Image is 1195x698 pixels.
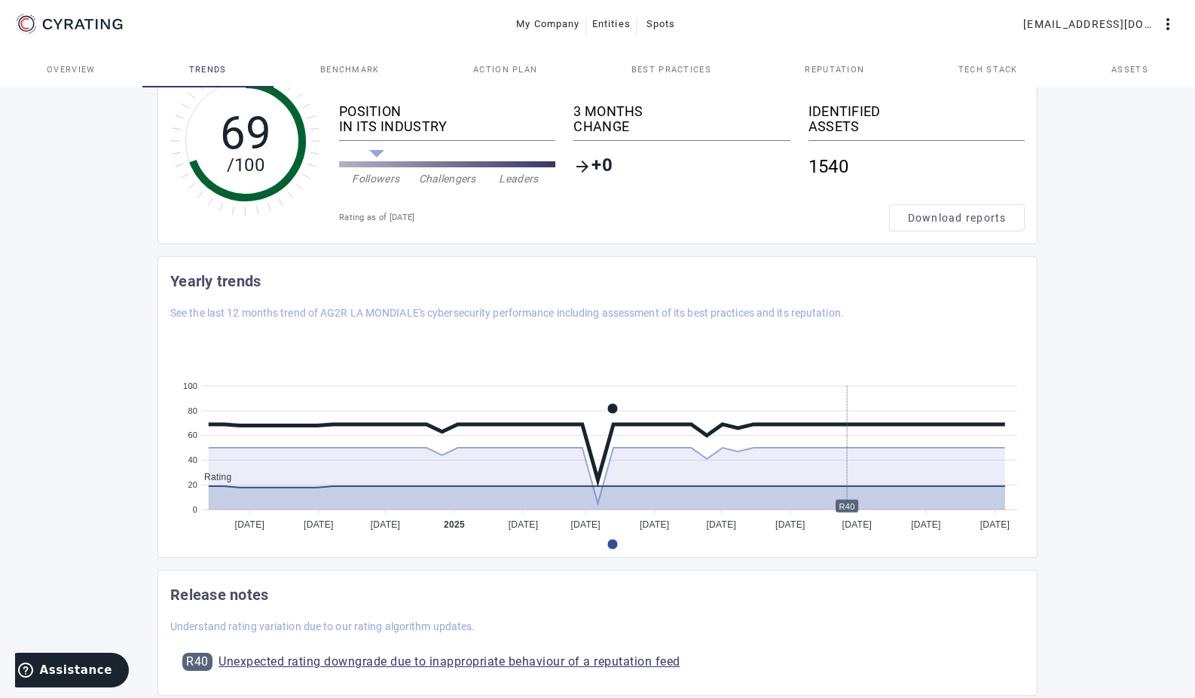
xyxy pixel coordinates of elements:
div: IDENTIFIED [808,104,1025,119]
tspan: 0 [193,505,197,514]
span: Best practices [631,66,711,74]
tspan: /100 [227,155,264,176]
mat-card-title: Release notes [170,583,268,607]
button: [EMAIL_ADDRESS][DOMAIN_NAME] [1017,11,1183,38]
tspan: 69 [220,106,272,160]
div: CHANGE [573,119,790,134]
g: CYRATING [43,19,123,29]
button: Download reports [889,204,1025,231]
tspan: 40 [188,455,197,464]
div: ASSETS [808,119,1025,134]
div: IN ITS INDUSTRY [339,119,555,134]
span: Overview [47,66,96,74]
span: Trends [189,66,227,74]
div: R40 [182,653,212,671]
span: Spots [646,12,676,36]
button: Entities [586,11,637,38]
cr-card: Release notes [157,570,1038,696]
tspan: 80 [188,406,197,415]
div: Followers [340,171,411,186]
span: Entities [592,12,631,36]
div: POSITION [339,104,555,119]
tspan: 100 [183,381,197,390]
div: 3 MONTHS [573,104,790,119]
span: Reputation [805,66,864,74]
mat-icon: more_vert [1159,15,1177,33]
iframe: Ouvre un widget dans lequel vous pouvez trouver plus d’informations [15,653,129,690]
button: Spots [637,11,685,38]
span: Benchmark [320,66,380,74]
span: [EMAIL_ADDRESS][DOMAIN_NAME] [1023,12,1159,36]
span: +0 [591,158,613,176]
mat-icon: arrow_forward [573,158,591,176]
div: Rating as of [DATE] [339,210,889,225]
a: Unexpected rating downgrade due to inappropriate behaviour of a reputation feed [219,653,680,671]
span: Rating [193,472,232,482]
span: Action Plan [473,66,538,74]
div: Challengers [411,171,483,186]
tspan: 20 [188,480,197,489]
span: Download reports [908,210,1007,225]
div: Leaders [483,171,555,186]
div: 1540 [808,147,1025,186]
mat-card-subtitle: Understand rating variation due to our rating algorithm updates. [170,618,475,635]
cr-card: Yearly trends [157,256,1038,558]
button: My Company [510,11,586,38]
mat-card-title: Yearly trends [170,269,261,293]
span: Tech Stack [958,66,1018,74]
tspan: 60 [188,430,197,439]
span: Assets [1111,66,1148,74]
span: My Company [516,12,580,36]
mat-card-subtitle: See the last 12 months trend of AG2R LA MONDIALE's cybersecurity performance including assessment... [170,305,844,321]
